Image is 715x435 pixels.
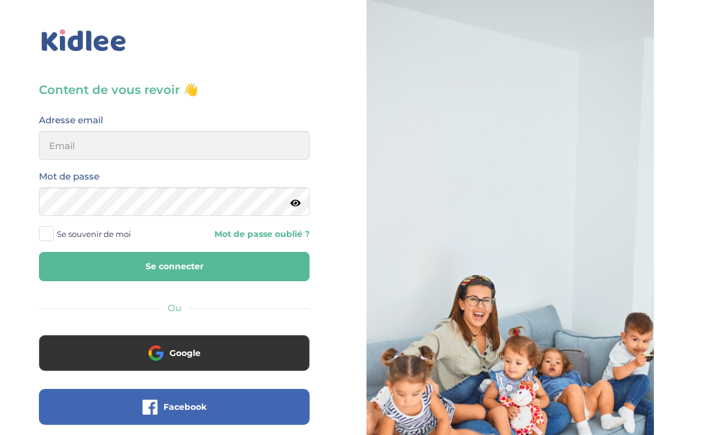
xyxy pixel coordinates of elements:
[39,335,310,371] button: Google
[39,131,310,160] input: Email
[39,169,99,184] label: Mot de passe
[143,400,157,415] img: facebook.png
[39,355,310,367] a: Google
[163,401,207,413] span: Facebook
[39,252,310,281] button: Se connecter
[39,409,310,421] a: Facebook
[168,302,181,314] span: Ou
[169,347,201,359] span: Google
[39,27,129,54] img: logo_kidlee_bleu
[39,389,310,425] button: Facebook
[39,81,310,98] h3: Content de vous revoir 👋
[183,229,310,240] a: Mot de passe oublié ?
[39,112,103,128] label: Adresse email
[149,345,163,360] img: google.png
[57,226,131,242] span: Se souvenir de moi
